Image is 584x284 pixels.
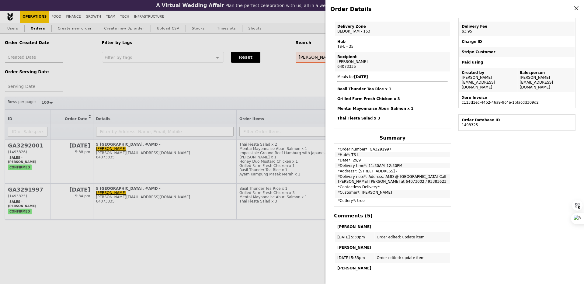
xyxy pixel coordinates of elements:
[337,64,448,69] div: 64073335
[462,70,514,75] div: Created by
[334,213,451,219] h4: Comments (5)
[335,174,450,184] td: *Delivery note*: Address: AMD @ [GEOGRAPHIC_DATA] Call [PERSON_NAME] [PERSON_NAME] at 64073002 / ...
[337,87,448,92] h4: Basil Thunder Tea Rice x 1
[335,37,450,51] td: TS-L - 35
[335,152,450,157] td: *Hub*: TS-L
[335,198,450,206] td: *Cutlery*: true
[462,39,572,44] div: Charge ID
[335,190,450,198] td: *Customer*: [PERSON_NAME]
[337,116,448,121] h4: Thai Fiesta Salad x 3
[335,158,450,163] td: *Date*: 29/9
[462,118,572,123] div: Order Database ID
[337,266,371,270] b: [PERSON_NAME]
[374,274,450,283] td: Order edited: update item
[337,59,448,64] div: [PERSON_NAME]
[374,253,450,263] td: Order edited: update item
[335,22,450,36] td: BEDOK_TAM - 153
[462,60,572,65] div: Paid using
[335,185,450,189] td: *Contactless Delivery*:
[337,24,448,29] div: Delivery Zone
[337,256,365,260] span: [DATE] 5:33pm
[334,135,451,141] h4: Summary
[335,144,450,152] td: *Order number*: GA3291997
[337,96,448,101] h4: Grilled Farm Fresh Chicken x 3
[337,39,448,44] div: Hub
[517,68,575,92] td: [PERSON_NAME] [EMAIL_ADDRESS][DOMAIN_NAME]
[462,24,572,29] div: Delivery Fee
[462,100,539,105] a: c113d1ec-44b2-46a9-9c4e-1bfacdd309d2
[335,169,450,174] td: *Address*: [STREET_ADDRESS] -
[330,6,371,12] span: Order Details
[337,106,448,111] h4: Mentai Mayonnaise Aburi Salmon x 1
[374,232,450,242] td: Order edited: update item
[354,75,368,79] b: [DATE]
[337,225,371,229] b: [PERSON_NAME]
[459,68,517,92] td: [PERSON_NAME] [EMAIL_ADDRESS][DOMAIN_NAME]
[335,163,450,168] td: *Delivery time*: 11:30AM–12:30PM
[459,115,575,130] td: 1493325
[337,75,448,121] span: Meals for
[462,50,572,54] div: Stripe Customer
[337,235,365,239] span: [DATE] 5:33pm
[337,54,448,59] div: Recipient
[462,95,572,100] div: Xero Invoice
[337,245,371,250] b: [PERSON_NAME]
[459,22,575,36] td: $3.95
[520,70,572,75] div: Salesperson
